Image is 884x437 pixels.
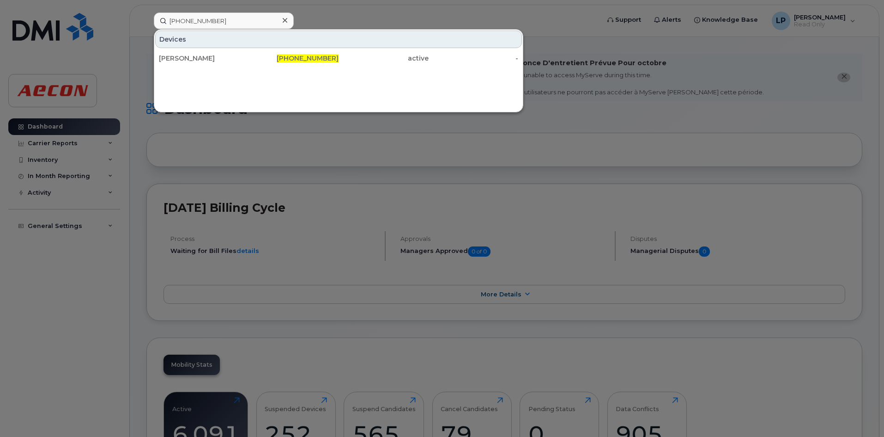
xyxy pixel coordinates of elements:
[155,50,522,67] a: [PERSON_NAME][PHONE_NUMBER]active-
[277,54,339,62] span: [PHONE_NUMBER]
[155,31,522,48] div: Devices
[159,54,249,63] div: [PERSON_NAME]
[429,54,519,63] div: -
[339,54,429,63] div: active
